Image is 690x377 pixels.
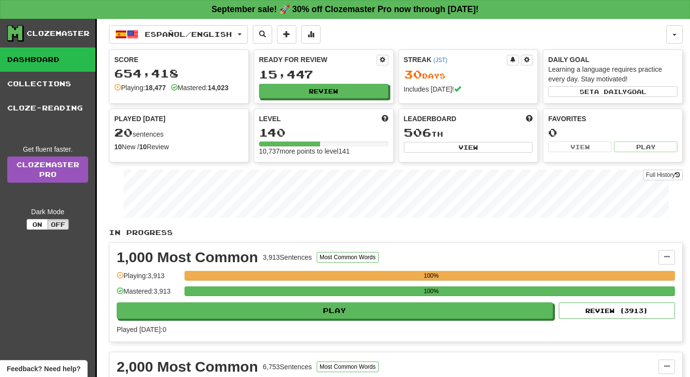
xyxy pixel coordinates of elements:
button: Full History [643,170,683,180]
button: Add sentence to collection [277,25,296,44]
div: Includes [DATE]! [404,84,533,94]
strong: 10 [114,143,122,151]
button: Español/English [109,25,248,44]
div: Playing: 3,913 [117,271,180,287]
div: 1,000 Most Common [117,250,258,265]
span: Leaderboard [404,114,457,124]
button: Search sentences [253,25,272,44]
strong: 10 [139,143,147,151]
strong: 18,477 [145,84,166,92]
div: Day s [404,68,533,81]
span: Played [DATE]: 0 [117,326,166,333]
div: 654,418 [114,67,244,79]
div: 3,913 Sentences [263,252,312,262]
strong: 14,023 [208,84,229,92]
button: View [404,142,533,153]
div: th [404,126,533,139]
div: Learning a language requires practice every day. Stay motivated! [548,64,677,84]
button: Play [117,302,553,319]
span: Open feedback widget [7,364,80,374]
div: Ready for Review [259,55,377,64]
strong: September sale! 🚀 30% off Clozemaster Pro now through [DATE]! [212,4,479,14]
div: Dark Mode [7,207,88,217]
span: 20 [114,126,133,139]
div: Clozemaster [27,29,90,38]
div: Score [114,55,244,64]
div: Streak [404,55,507,64]
button: On [27,219,48,230]
div: Daily Goal [548,55,677,64]
span: 30 [404,67,422,81]
div: 100% [187,271,675,281]
button: Seta dailygoal [548,86,677,97]
button: Off [47,219,69,230]
div: 10,737 more points to level 141 [259,146,388,156]
div: 100% [187,286,675,296]
span: Español / English [145,30,232,38]
span: 506 [404,126,431,139]
div: 140 [259,126,388,139]
p: In Progress [109,228,683,237]
div: 2,000 Most Common [117,360,258,374]
button: Most Common Words [317,252,379,263]
a: (JST) [433,57,447,63]
span: Level [259,114,281,124]
button: Review (3913) [559,302,675,319]
span: Played [DATE] [114,114,166,124]
span: This week in points, UTC [526,114,533,124]
div: Favorites [548,114,677,124]
div: 0 [548,126,677,139]
div: 6,753 Sentences [263,362,312,372]
button: Most Common Words [317,361,379,372]
button: View [548,141,612,152]
div: Playing: [114,83,166,93]
div: 15,447 [259,68,388,80]
div: Get fluent faster. [7,144,88,154]
span: Score more points to level up [382,114,388,124]
button: Review [259,84,388,98]
div: New / Review [114,142,244,152]
div: Mastered: [171,83,229,93]
button: More stats [301,25,321,44]
div: sentences [114,126,244,139]
button: Play [614,141,677,152]
a: ClozemasterPro [7,157,88,183]
div: Mastered: 3,913 [117,286,180,302]
span: a daily [594,88,627,95]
